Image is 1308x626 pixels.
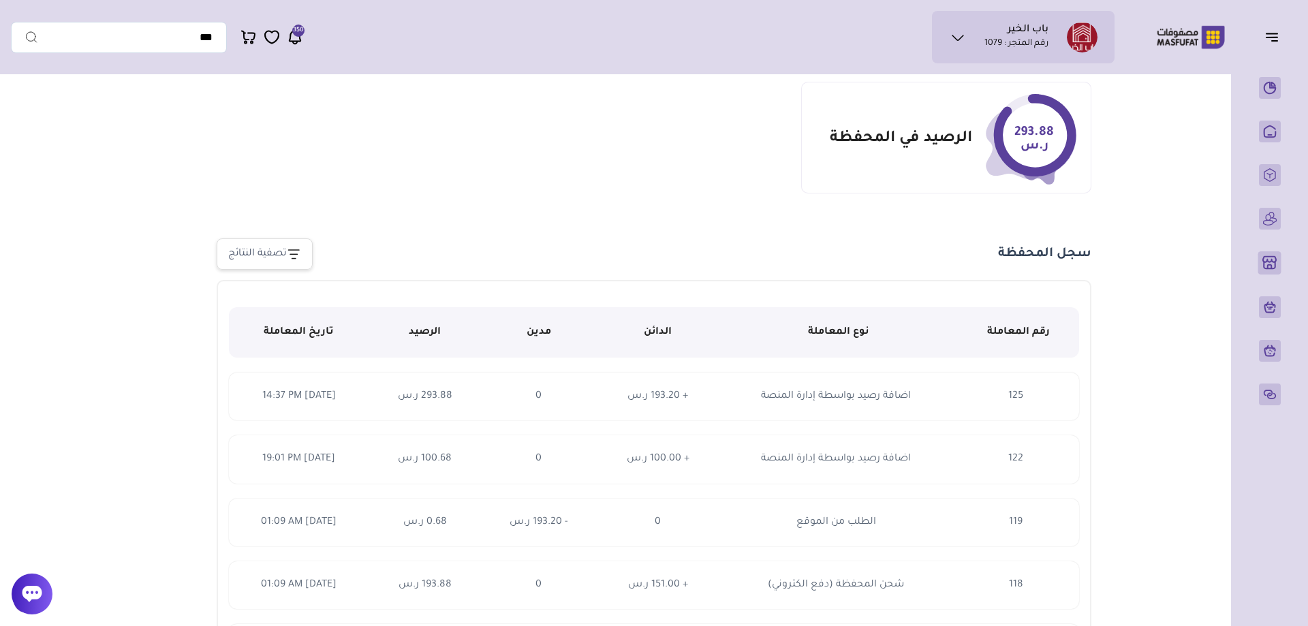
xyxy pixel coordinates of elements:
img: باب الخير [1067,22,1097,52]
span: 122 [1008,454,1023,465]
a: 350 [287,29,303,46]
h1: سجل المحفظة [998,246,1091,262]
span: 350 [293,25,304,37]
span: 118 [1009,580,1023,591]
th: الرصيد [369,307,481,358]
span: الطلب من الموقع [796,517,876,528]
span: 125 [1008,391,1023,402]
span: 193.88 ر.س [399,580,452,591]
p: الرصيد في المحفظة [830,129,972,149]
span: - 193.20 ر.س [510,517,567,528]
span: + 193.20 ر.س [627,391,688,402]
th: مدين [481,307,596,358]
span: [DATE] 01:09 AM [261,580,337,591]
span: [DATE] 01:09 AM [261,517,337,528]
th: رقم المعاملة [958,307,1079,358]
span: [DATE] 19:01 PM [262,454,335,465]
span: 0 [535,580,542,591]
span: 100.68 ر.س [398,454,452,465]
th: نوع المعاملة [719,307,958,358]
img: Logo [1147,24,1234,50]
span: اضافة رصيد بواسطة إدارة المنصة [761,454,911,465]
span: + 151.00 ر.س [628,580,688,591]
p: رقم المتجر : 1079 [984,37,1048,51]
th: الدائن [596,307,719,358]
span: 0 [535,454,542,465]
span: 0 [535,391,542,402]
span: 119 [1009,517,1023,528]
span: 0.68 ر.س [403,517,447,528]
span: 293.88 ر.س [398,391,452,402]
span: 0 [655,517,661,528]
span: [DATE] 14:37 PM [262,391,336,402]
h1: باب الخير [1008,24,1048,37]
span: شحن المحفظة (دفع الكتروني) [768,580,904,591]
span: اضافة رصيد بواسطة إدارة المنصة [761,391,911,402]
th: تاريخ المعاملة [229,307,369,358]
span: + 100.00 ر.س [627,454,689,465]
div: تصفية النتائج [228,246,287,262]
